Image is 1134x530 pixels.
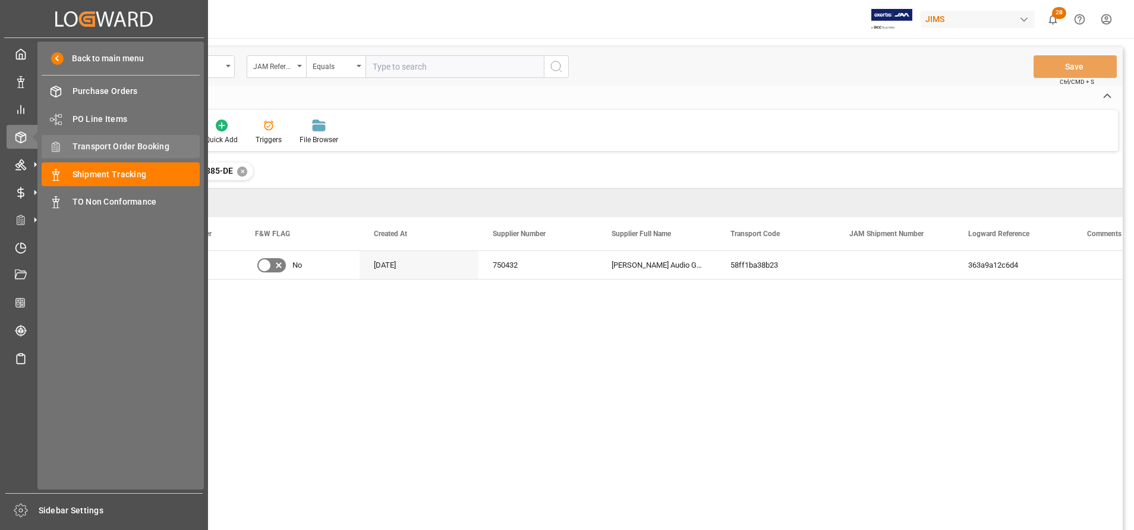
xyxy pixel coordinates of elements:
[597,251,716,279] div: [PERSON_NAME] Audio GmbH
[247,55,306,78] button: open menu
[968,230,1029,238] span: Logward Reference
[73,85,200,98] span: Purchase Orders
[493,230,546,238] span: Supplier Number
[73,140,200,153] span: Transport Order Booking
[313,58,353,72] div: Equals
[292,252,302,279] span: No
[849,230,924,238] span: JAM Shipment Number
[360,251,478,279] div: [DATE]
[73,196,200,208] span: TO Non Conformance
[237,167,247,177] div: ✕
[478,251,597,279] div: 750432
[374,230,407,238] span: Created At
[7,346,201,369] a: Sailing Schedules
[1060,77,1094,86] span: Ctrl/CMD + S
[73,113,200,126] span: PO Line Items
[1052,7,1066,19] span: 28
[64,52,144,65] span: Back to main menu
[7,236,201,259] a: Timeslot Management V2
[716,251,835,279] div: 58ff1ba38b23
[921,11,1035,28] div: JIMS
[7,319,201,342] a: Tracking Shipment
[7,98,201,121] a: My Reports
[42,190,200,214] a: TO Non Conformance
[256,134,282,145] div: Triggers
[73,168,200,181] span: Shipment Tracking
[7,70,201,93] a: Data Management
[39,504,203,517] span: Sidebar Settings
[1039,6,1066,33] button: show 28 new notifications
[730,230,780,238] span: Transport Code
[1066,6,1093,33] button: Help Center
[300,134,338,145] div: File Browser
[184,166,233,175] span: 22-10885-DE
[612,230,671,238] span: Supplier Full Name
[42,80,200,103] a: Purchase Orders
[921,8,1039,30] button: JIMS
[954,251,1073,279] div: 363a9a12c6d4
[871,9,912,30] img: Exertis%20JAM%20-%20Email%20Logo.jpg_1722504956.jpg
[544,55,569,78] button: search button
[253,58,294,72] div: JAM Reference Number
[42,107,200,130] a: PO Line Items
[1034,55,1117,78] button: Save
[366,55,544,78] input: Type to search
[42,162,200,186] a: Shipment Tracking
[255,230,290,238] span: F&W FLAG
[205,134,238,145] div: Quick Add
[306,55,366,78] button: open menu
[7,42,201,65] a: My Cockpit
[7,264,201,287] a: Document Management
[7,291,201,314] a: CO2 Calculator
[42,135,200,158] a: Transport Order Booking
